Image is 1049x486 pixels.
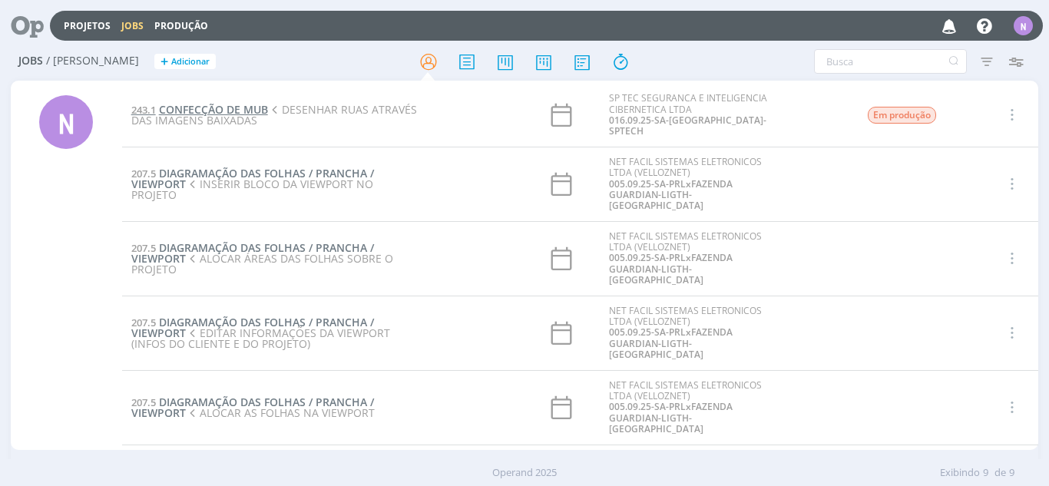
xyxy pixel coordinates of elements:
[117,20,148,32] button: Jobs
[150,20,213,32] button: Produção
[609,93,767,137] div: SP TEC SEGURANCA E INTELIGENCIA CIBERNETICA LTDA
[868,107,936,124] span: Em produção
[609,157,767,212] div: NET FACIL SISTEMAS ELETRONICOS LTDA (VELLOZNET)
[131,167,156,180] span: 207.5
[18,55,43,68] span: Jobs
[131,395,374,420] a: 207.5DIAGRAMAÇÃO DAS FOLHAS / PRANCHA / VIEWPORT
[1014,16,1033,35] div: N
[609,177,733,213] a: 005.09.25-SA-PRLxFAZENDA GUARDIAN-LIGTH-[GEOGRAPHIC_DATA]
[131,103,156,117] span: 243.1
[46,55,139,68] span: / [PERSON_NAME]
[131,395,374,420] span: DIAGRAMAÇÃO DAS FOLHAS / PRANCHA / VIEWPORT
[609,251,733,286] a: 005.09.25-SA-PRLxFAZENDA GUARDIAN-LIGTH-[GEOGRAPHIC_DATA]
[131,315,374,340] a: 207.5DIAGRAMAÇÃO DAS FOLHAS / PRANCHA / VIEWPORT
[154,19,208,32] a: Produção
[609,326,733,361] a: 005.09.25-SA-PRLxFAZENDA GUARDIAN-LIGTH-[GEOGRAPHIC_DATA]
[131,240,374,266] span: DIAGRAMAÇÃO DAS FOLHAS / PRANCHA / VIEWPORT
[131,326,390,351] span: EDITAR INFORMAÇÕES DA VIEWPORT (INFOS DO CLIENTE E DO PROJETO)
[59,20,115,32] button: Projetos
[131,102,268,117] a: 243.1CONFECÇÃO DE MUB
[131,241,156,255] span: 207.5
[131,316,156,329] span: 207.5
[609,400,733,435] a: 005.09.25-SA-PRLxFAZENDA GUARDIAN-LIGTH-[GEOGRAPHIC_DATA]
[131,102,417,127] span: DESENHAR RUAS ATRAVÉS DAS IMAGENS BAIXADAS
[186,405,375,420] span: ALOCAR AS FOLHAS NA VIEWPORT
[994,465,1006,481] span: de
[609,380,767,435] div: NET FACIL SISTEMAS ELETRONICOS LTDA (VELLOZNET)
[609,231,767,286] div: NET FACIL SISTEMAS ELETRONICOS LTDA (VELLOZNET)
[171,57,210,67] span: Adicionar
[131,240,374,266] a: 207.5DIAGRAMAÇÃO DAS FOLHAS / PRANCHA / VIEWPORT
[609,306,767,361] div: NET FACIL SISTEMAS ELETRONICOS LTDA (VELLOZNET)
[131,166,374,191] span: DIAGRAMAÇÃO DAS FOLHAS / PRANCHA / VIEWPORT
[131,177,373,202] span: INSERIR BLOCO DA VIEWPORT NO PROJETO
[39,95,93,149] div: N
[121,19,144,32] a: Jobs
[940,465,980,481] span: Exibindo
[64,19,111,32] a: Projetos
[131,395,156,409] span: 207.5
[160,54,168,70] span: +
[609,114,766,137] a: 016.09.25-SA-[GEOGRAPHIC_DATA]-SPTECH
[131,251,393,276] span: ALOCAR ÁREAS DAS FOLHAS SOBRE O PROJETO
[1013,12,1034,39] button: N
[131,166,374,191] a: 207.5DIAGRAMAÇÃO DAS FOLHAS / PRANCHA / VIEWPORT
[1009,465,1014,481] span: 9
[814,49,967,74] input: Busca
[131,315,374,340] span: DIAGRAMAÇÃO DAS FOLHAS / PRANCHA / VIEWPORT
[154,54,216,70] button: +Adicionar
[159,102,268,117] span: CONFECÇÃO DE MUB
[983,465,988,481] span: 9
